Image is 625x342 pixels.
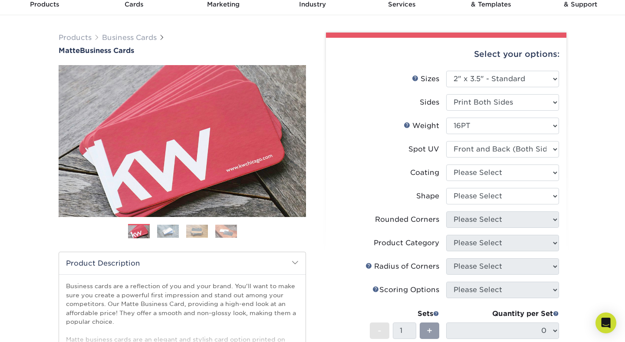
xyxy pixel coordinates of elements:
[412,74,439,84] div: Sizes
[215,224,237,238] img: Business Cards 04
[408,144,439,155] div: Spot UV
[128,221,150,243] img: Business Cards 01
[420,97,439,108] div: Sides
[186,224,208,238] img: Business Cards 03
[59,46,306,55] h1: Business Cards
[404,121,439,131] div: Weight
[102,33,157,42] a: Business Cards
[333,38,559,71] div: Select your options:
[365,261,439,272] div: Radius of Corners
[157,224,179,238] img: Business Cards 02
[595,312,616,333] div: Open Intercom Messenger
[446,309,559,319] div: Quantity per Set
[372,285,439,295] div: Scoring Options
[378,324,382,337] span: -
[416,191,439,201] div: Shape
[427,324,432,337] span: +
[375,214,439,225] div: Rounded Corners
[59,252,306,274] h2: Product Description
[59,33,92,42] a: Products
[59,46,80,55] span: Matte
[59,46,306,55] a: MatteBusiness Cards
[59,17,306,265] img: Matte 01
[370,309,439,319] div: Sets
[410,168,439,178] div: Coating
[374,238,439,248] div: Product Category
